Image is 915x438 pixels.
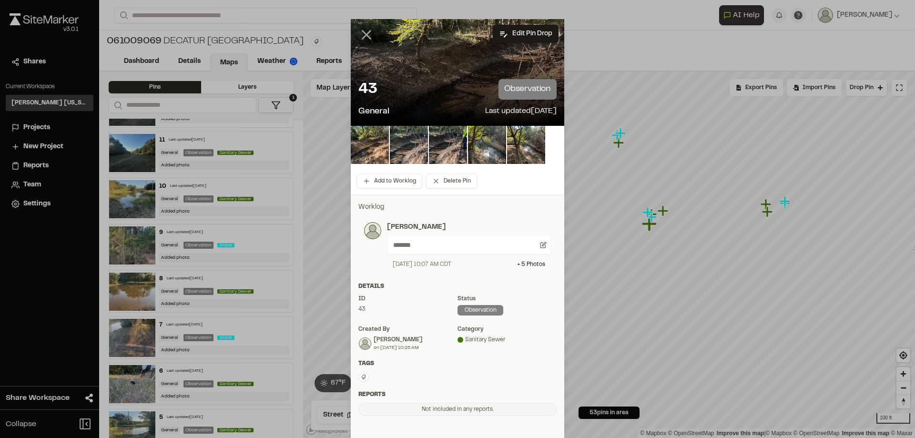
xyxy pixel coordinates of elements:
div: Sanitary Sewer [457,336,557,344]
div: Created by [358,325,457,334]
div: Tags [358,359,557,368]
img: Mac Douglas [359,337,371,350]
img: file [429,126,467,164]
div: ID [358,295,457,303]
p: Last updated [DATE] [485,105,557,118]
img: file [468,126,506,164]
div: Details [358,282,557,291]
button: Delete Pin [426,173,477,189]
div: 43 [358,305,457,314]
div: [DATE] 10:07 AM CDT [393,260,451,269]
button: Edit Tags [358,372,369,382]
div: + 5 Photo s [517,260,545,269]
p: [PERSON_NAME] [387,222,551,233]
div: on [DATE] 10:25 AM [374,344,422,351]
div: observation [457,305,503,316]
p: 43 [358,80,377,99]
div: Status [457,295,557,303]
img: file [507,126,545,164]
button: Add to Worklog [356,173,422,189]
div: category [457,325,557,334]
p: Worklog [358,202,557,213]
div: Reports [358,390,557,399]
div: Not included in any reports. [358,403,557,416]
p: observation [498,79,557,100]
div: [PERSON_NAME] [374,336,422,344]
p: General [358,105,389,118]
img: file [390,126,428,164]
img: photo [364,222,381,239]
img: file [351,126,389,164]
